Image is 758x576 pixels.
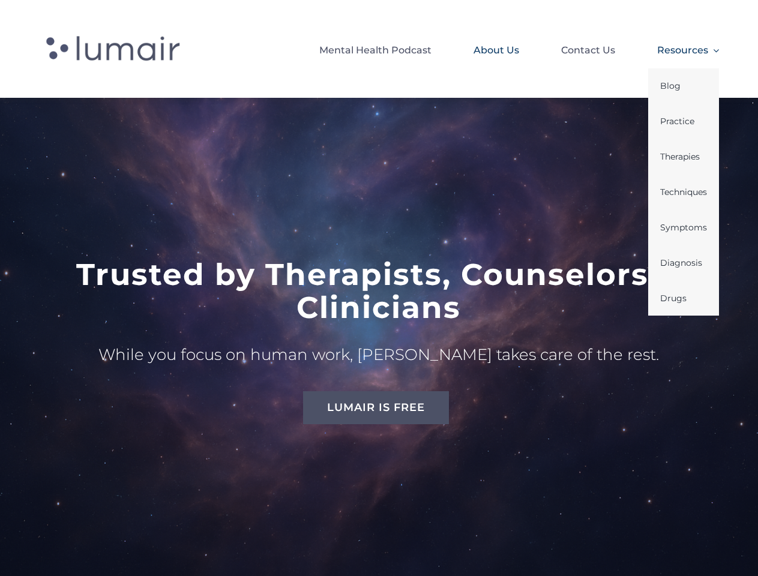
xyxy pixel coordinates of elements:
a: Diagnosis [648,245,719,280]
span: About Us [474,40,519,61]
a: Drugs [648,281,719,316]
span: Mental Health Podcast [319,40,432,61]
a: Blog [648,68,719,103]
a: Practice [648,104,719,139]
span: Diagnosis [660,253,702,273]
a: Symptoms [648,210,719,245]
a: Resources [657,30,719,68]
span: Resources [657,40,708,61]
nav: Lumair Header [209,30,719,68]
span: Techniques [660,182,707,202]
a: Techniques [648,175,719,209]
span: Blog [660,76,681,96]
span: Symptoms [660,217,707,238]
span: Drugs [660,288,687,308]
span: Contact Us [561,40,615,61]
a: Lumair is Free [303,391,449,424]
span: Therapies [660,146,700,167]
h1: Trusted by Therapists, Counselors & Clinicians [28,258,730,324]
a: Mental Health Podcast [319,30,432,68]
a: About Us [474,30,519,68]
a: Therapies [648,139,719,174]
span: Practice [660,111,694,131]
span: Lumair is Free [327,401,425,414]
p: While you focus on human work, [PERSON_NAME] takes care of the rest. [28,343,730,368]
a: Contact Us [561,30,615,68]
